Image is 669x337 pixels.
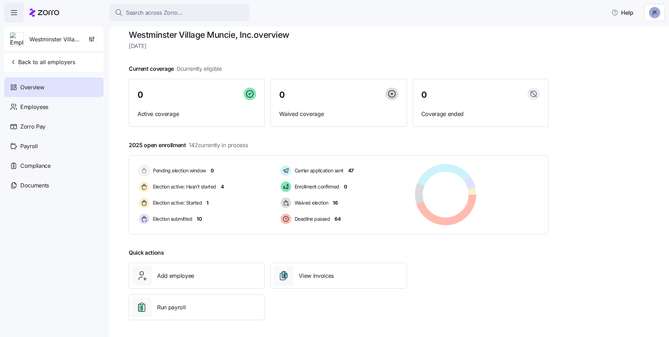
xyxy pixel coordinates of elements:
[177,64,222,73] span: 0 currently eligible
[20,103,48,111] span: Employees
[151,183,216,190] span: Election active: Hasn't started
[4,156,104,176] a: Compliance
[221,183,224,190] span: 4
[129,42,549,50] span: [DATE]
[348,167,354,174] span: 47
[129,29,549,40] h1: Westminster Village Muncie, Inc. overview
[20,142,38,151] span: Payroll
[333,199,338,206] span: 16
[293,199,329,206] span: Waived election
[4,176,104,195] a: Documents
[7,55,78,69] button: Back to all employers
[211,167,214,174] span: 0
[138,91,143,99] span: 0
[157,271,194,280] span: Add employee
[20,161,51,170] span: Compliance
[29,35,80,44] span: Westminster Village Muncie, Inc.
[126,8,183,17] span: Search across Zorro...
[157,303,185,312] span: Run payroll
[129,248,164,257] span: Quick actions
[649,7,660,18] img: 7d0362b03f0bb0b30f1823c9f32aa4f3
[421,110,540,118] span: Coverage ended
[606,6,639,20] button: Help
[279,91,285,99] span: 0
[206,199,209,206] span: 1
[10,58,75,66] span: Back to all employers
[279,110,398,118] span: Waived coverage
[20,122,45,131] span: Zorro Pay
[197,215,202,222] span: 10
[151,167,206,174] span: Pending election window
[344,183,347,190] span: 0
[299,271,334,280] span: View invoices
[4,77,104,97] a: Overview
[151,199,202,206] span: Election active: Started
[138,110,256,118] span: Active coverage
[421,91,427,99] span: 0
[611,8,633,17] span: Help
[109,4,249,21] button: Search across Zorro...
[4,117,104,136] a: Zorro Pay
[4,136,104,156] a: Payroll
[10,33,23,47] img: Employer logo
[20,181,49,190] span: Documents
[129,64,222,73] span: Current coverage
[189,141,248,150] span: 142 currently in process
[293,183,339,190] span: Enrollment confirmed
[129,141,248,150] span: 2025 open enrollment
[20,83,44,92] span: Overview
[334,215,340,222] span: 64
[151,215,192,222] span: Election submitted
[4,97,104,117] a: Employees
[293,215,330,222] span: Deadline passed
[293,167,344,174] span: Carrier application sent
